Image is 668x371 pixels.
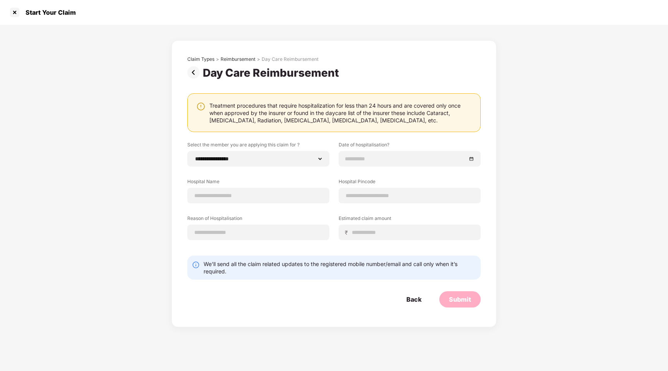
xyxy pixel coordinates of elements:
div: Back [406,295,421,304]
label: Hospital Name [187,178,329,188]
div: Day Care Reimbursement [203,66,342,79]
label: Select the member you are applying this claim for ? [187,141,329,151]
div: > [257,56,260,62]
div: Submit [449,295,471,304]
img: svg+xml;base64,PHN2ZyBpZD0iSW5mby0yMHgyMCIgeG1sbnM9Imh0dHA6Ly93d3cudzMub3JnLzIwMDAvc3ZnIiB3aWR0aD... [192,261,200,269]
img: svg+xml;base64,PHN2ZyBpZD0iUHJldi0zMngzMiIgeG1sbnM9Imh0dHA6Ly93d3cudzMub3JnLzIwMDAvc3ZnIiB3aWR0aD... [187,66,203,79]
label: Reason of Hospitalisation [187,215,329,225]
div: Day Care Reimbursement [262,56,319,62]
span: ₹ [345,229,351,236]
div: We’ll send all the claim related updates to the registered mobile number/email and call only when... [204,260,476,275]
img: svg+xml;base64,PHN2ZyBpZD0iV2FybmluZ18tXzI0eDI0IiBkYXRhLW5hbWU9Ildhcm5pbmcgLSAyNHgyNCIgeG1sbnM9Im... [196,102,206,111]
div: Claim Types [187,56,214,62]
div: Reimbursement [221,56,255,62]
label: Estimated claim amount [339,215,481,225]
div: Start Your Claim [21,9,76,16]
label: Hospital Pincode [339,178,481,188]
label: Date of hospitalisation? [339,141,481,151]
div: > [216,56,219,62]
div: Treatment procedures that require hospitalization for less than 24 hours and are covered only onc... [209,102,473,124]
